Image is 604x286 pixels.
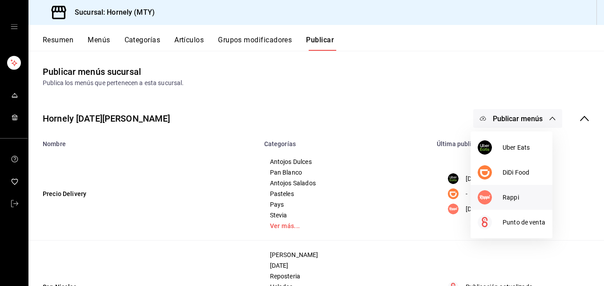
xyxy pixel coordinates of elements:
span: Rappi [503,193,545,202]
span: Uber Eats [503,143,545,152]
span: DiDi Food [503,168,545,177]
span: Punto de venta [503,218,545,227]
img: xiM0WtPwfR5TrWdPJ5T1bWd5b1wHapEst5FBwuYAAAAAElFTkSuQmCC [478,165,492,180]
img: 3xvTHWGUC4cxsha7c3oen4VWG2LUsyXzfUAAAAASUVORK5CYII= [478,190,492,204]
img: A55HuNSDR+jhAAAAAElFTkSuQmCC [478,140,492,155]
